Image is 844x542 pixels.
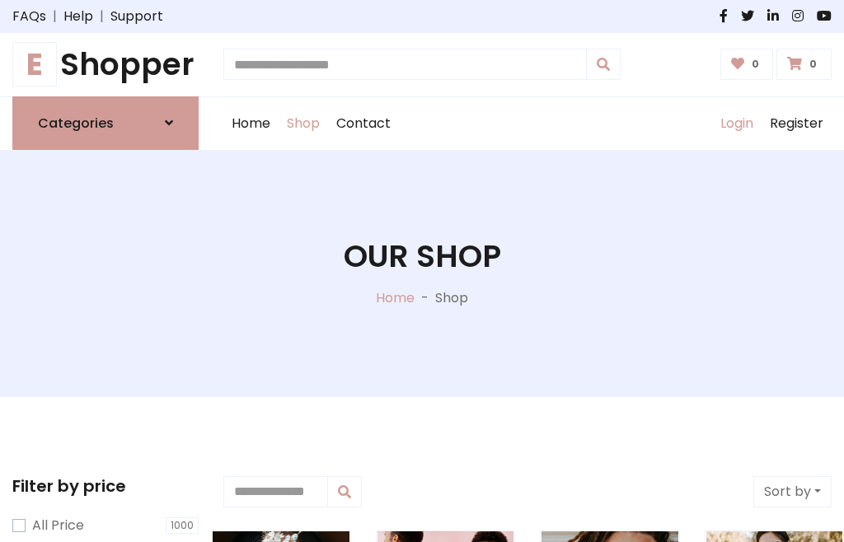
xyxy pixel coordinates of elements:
[223,97,279,150] a: Home
[12,96,199,150] a: Categories
[435,288,468,308] p: Shop
[166,517,199,534] span: 1000
[762,97,832,150] a: Register
[110,7,163,26] a: Support
[344,238,501,275] h1: Our Shop
[748,57,763,72] span: 0
[720,49,774,80] a: 0
[279,97,328,150] a: Shop
[328,97,399,150] a: Contact
[712,97,762,150] a: Login
[12,7,46,26] a: FAQs
[805,57,821,72] span: 0
[63,7,93,26] a: Help
[38,115,114,131] h6: Categories
[776,49,832,80] a: 0
[415,288,435,308] p: -
[376,288,415,307] a: Home
[753,476,832,507] button: Sort by
[46,7,63,26] span: |
[12,46,199,83] h1: Shopper
[12,42,57,86] span: E
[93,7,110,26] span: |
[32,516,84,535] label: All Price
[12,476,199,496] h5: Filter by price
[12,46,199,83] a: EShopper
